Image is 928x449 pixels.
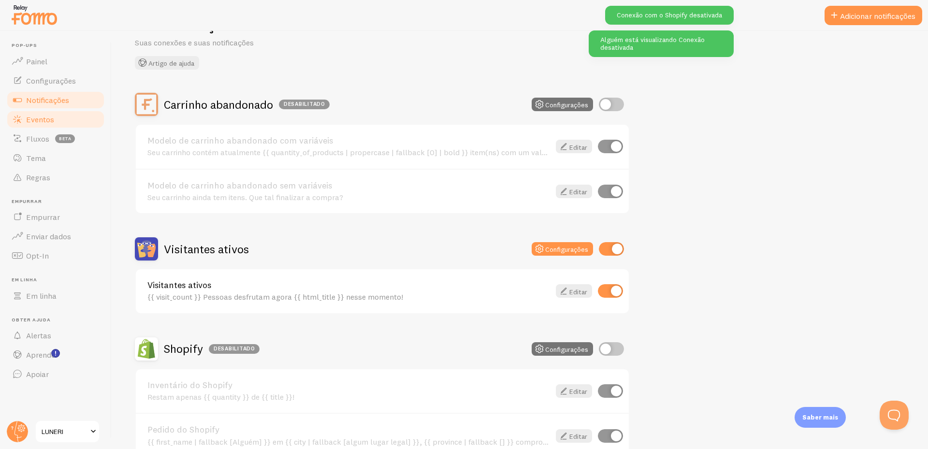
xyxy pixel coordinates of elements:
[147,279,211,290] font: Visitantes ativos
[6,52,105,71] a: Painel
[26,76,76,86] font: Configurações
[135,237,158,261] img: Visitantes ativos
[26,115,54,124] font: Eventos
[12,317,51,323] font: Obter ajuda
[214,345,255,352] font: Desabilitado
[147,379,232,391] font: Inventário do Shopify
[6,168,105,187] a: Regras
[26,350,58,360] font: Aprender
[6,364,105,384] a: Apoiar
[556,429,592,443] a: Editar
[569,143,587,151] font: Editar
[147,392,294,402] font: Restam apenas {{ quantity }} de {{ title }}!
[164,97,273,112] font: Carrinho abandonado
[26,95,69,105] font: Notificações
[42,427,63,436] font: LUNERI
[569,287,587,296] font: Editar
[147,292,403,302] font: {{ visit_count }} Pessoas desfrutam agora {{ html_title }} nesse momento!
[12,276,37,283] font: Em linha
[617,11,722,19] font: Conexão com o Shopify desativada
[135,56,199,70] button: Artigo de ajuda
[569,432,587,440] font: Editar
[26,232,71,241] font: Enviar dados
[6,207,105,227] a: Empurrar
[26,251,49,261] font: Opt-In
[6,129,105,148] a: Fluxos beta
[26,331,51,340] font: Alertas
[6,345,105,364] a: Aprender
[147,135,333,146] font: Modelo de carrinho abandonado com variáveis
[556,140,592,153] a: Editar
[545,101,588,109] font: Configurações
[147,180,332,191] font: Modelo de carrinho abandonado sem variáveis
[26,291,57,301] font: Em linha
[10,2,58,27] img: fomo-relay-logo-orange.svg
[6,227,105,246] a: Enviar dados
[164,341,203,356] font: Shopify
[26,134,49,144] font: Fluxos
[532,98,593,111] button: Configurações
[26,173,50,182] font: Regras
[26,212,60,222] font: Empurrar
[545,245,588,254] font: Configurações
[556,284,592,298] a: Editar
[569,188,587,196] font: Editar
[135,93,158,116] img: Carrinho abandonado
[6,286,105,305] a: Em linha
[147,437,721,447] font: {{ first_name | fallback [Alguém] }} em {{ city | fallback [algum lugar legal] }}, {{ province | ...
[26,57,47,66] font: Painel
[6,90,105,110] a: Notificações
[12,198,42,204] font: Empurrar
[6,326,105,345] a: Alertas
[135,337,158,361] img: Shopify
[26,369,49,379] font: Apoiar
[12,42,37,48] font: Pop-ups
[556,185,592,198] a: Editar
[532,342,593,356] button: Configurações
[556,384,592,398] a: Editar
[6,246,105,265] a: Opt-In
[35,420,100,443] a: LUNERI
[59,136,72,141] font: beta
[600,35,705,51] font: Alguém está visualizando Conexão desativada
[26,153,46,163] font: Tema
[147,192,343,202] font: Seu carrinho ainda tem itens. Que tal finalizar a compra?
[135,38,254,47] font: Suas conexões e suas notificações
[6,71,105,90] a: Configurações
[545,345,588,353] font: Configurações
[147,147,809,157] font: Seu carrinho contém atualmente {{ quantity_of_products | propercase | fallback [0] | bold }} item...
[795,407,846,428] div: Saber mais
[802,413,838,421] font: Saber mais
[6,148,105,168] a: Tema
[284,101,325,107] font: Desabilitado
[51,349,60,358] svg: <p>Assista aos tutoriais sobre novos recursos!</p>
[148,59,194,68] font: Artigo de ajuda
[569,387,587,396] font: Editar
[6,110,105,129] a: Eventos
[880,401,909,430] iframe: Help Scout Beacon - Aberto
[147,424,219,435] font: Pedido do Shopify
[532,242,593,256] button: Configurações
[164,242,249,256] font: Visitantes ativos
